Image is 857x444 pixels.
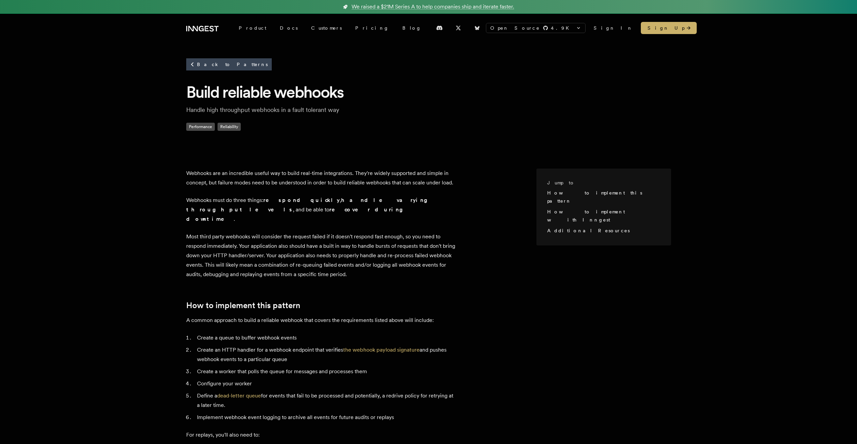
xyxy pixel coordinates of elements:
[273,22,304,34] a: Docs
[195,345,456,364] li: Create an HTTP handler for a webhook endpoint that verifies and pushes webhook events to a partic...
[186,169,456,187] p: Webhooks are an incredible useful way to build real-time integrations. They're widely supported a...
[186,82,671,102] h1: Build reliable webhooks
[432,23,447,33] a: Discord
[470,23,485,33] a: Bluesky
[343,347,420,353] a: the webhook payload signature
[195,391,456,410] li: Define a for events that fail to be processed and potentially, a redrive policy for retrying at a...
[349,22,396,34] a: Pricing
[304,22,349,34] a: Customers
[547,209,625,223] a: How to implement with Inngest
[232,22,273,34] div: Product
[195,367,456,376] li: Create a worker that polls the queue for messages and processes them
[218,123,241,131] span: Reliability
[195,379,456,388] li: Configure your worker
[641,22,697,34] a: Sign Up
[195,413,456,422] li: Implement webhook event logging to archive all events for future audits or replays
[186,316,456,325] p: A common approach to build a reliable webhook that covers the requirements listed above will incl...
[352,3,514,11] span: We raised a $21M Series A to help companies ship and iterate faster.
[186,123,215,131] span: Performance
[217,392,261,399] a: dead-letter queue
[186,301,456,310] h2: How to implement this pattern
[195,333,456,343] li: Create a queue to buffer webhook events
[186,196,456,224] p: Webhooks must do three things: , , and be able to .
[451,23,466,33] a: X
[547,179,655,186] h3: Jump to
[186,430,456,440] p: For replays, you'll also need to:
[186,232,456,279] p: Most third party webhooks will consider the request failed if it doesn't respond fast enough, so ...
[263,197,340,203] strong: respond quickly
[186,58,272,70] a: Back to Patterns
[186,105,402,115] p: Handle high throughput webhooks in a fault tolerant way
[594,25,633,31] a: Sign In
[551,25,573,31] span: 4.9 K
[396,22,428,34] a: Blog
[547,228,630,233] a: Additional Resources
[547,190,642,204] a: How to implement this pattern
[490,25,540,31] span: Open Source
